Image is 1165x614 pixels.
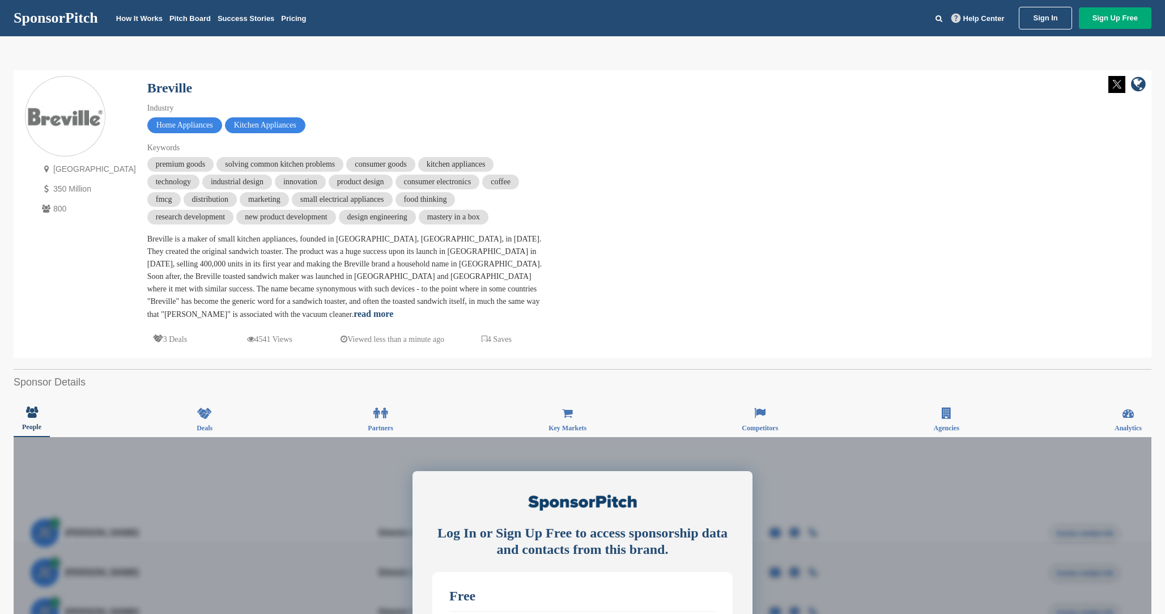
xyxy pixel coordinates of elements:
[184,192,237,207] span: distribution
[147,81,193,95] a: Breville
[236,210,335,225] span: new product development
[396,175,480,189] span: consumer electronics
[1019,7,1072,29] a: Sign In
[329,175,393,189] span: product design
[449,589,716,603] div: Free
[247,332,292,346] p: 4541 Views
[218,14,274,23] a: Success Stories
[275,175,326,189] span: innovation
[418,157,494,172] span: kitchen appliances
[482,175,519,189] span: coffee
[39,162,136,176] p: [GEOGRAPHIC_DATA]
[116,14,163,23] a: How It Works
[14,375,1151,390] h2: Sponsor Details
[949,12,1007,25] a: Help Center
[147,117,222,133] span: Home Appliances
[396,192,456,207] span: food thinking
[25,106,105,128] img: Sponsorpitch & Breville
[482,332,512,346] p: 4 Saves
[281,14,306,23] a: Pricing
[147,157,214,172] span: premium goods
[153,332,187,346] p: 3 Deals
[354,309,393,319] a: read more
[419,210,488,225] span: mastery in a box
[346,157,415,172] span: consumer goods
[933,425,959,431] span: Agencies
[1079,7,1151,29] a: Sign Up Free
[202,175,272,189] span: industrial design
[1131,76,1146,95] a: company link
[432,525,733,558] div: Log In or Sign Up Free to access sponsorship data and contacts from this brand.
[147,142,544,154] div: Keywords
[147,210,233,225] span: research development
[14,11,98,26] a: SponsorPitch
[197,425,212,431] span: Deals
[742,425,778,431] span: Competitors
[292,192,393,207] span: small electrical appliances
[216,157,343,172] span: solving common kitchen problems
[240,192,289,207] span: marketing
[169,14,211,23] a: Pitch Board
[147,102,544,115] div: Industry
[22,424,41,430] span: People
[39,202,136,216] p: 800
[147,233,544,321] div: Breville is a maker of small kitchen appliances, founded in [GEOGRAPHIC_DATA], [GEOGRAPHIC_DATA],...
[147,192,181,207] span: fmcg
[1115,425,1142,431] span: Analytics
[549,425,586,431] span: Key Markets
[147,175,199,189] span: technology
[339,210,416,225] span: design engineering
[368,425,393,431] span: Partners
[1108,76,1125,93] img: Twitter white
[341,332,444,346] p: Viewed less than a minute ago
[225,117,305,133] span: Kitchen Appliances
[39,182,136,196] p: 350 Million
